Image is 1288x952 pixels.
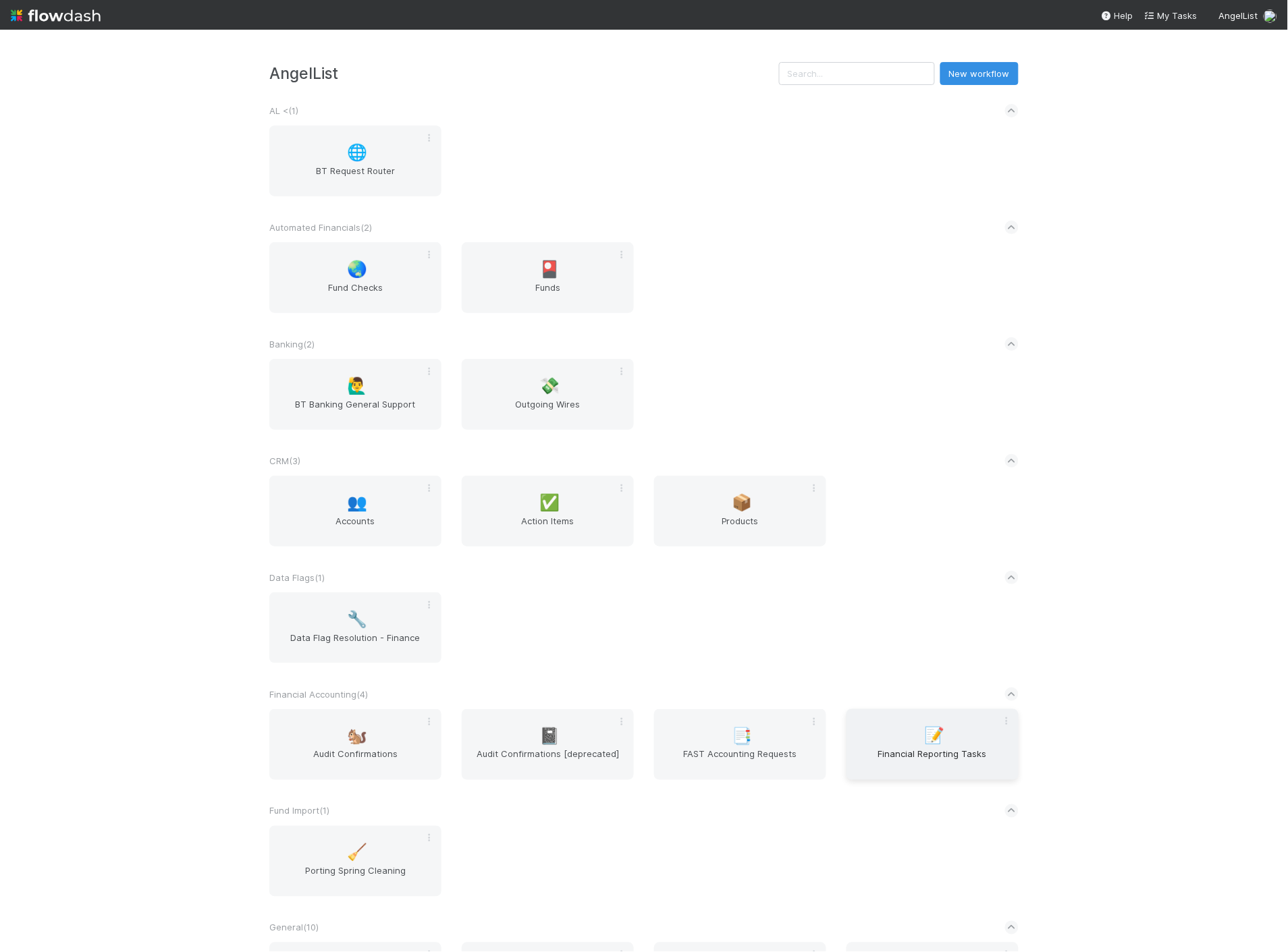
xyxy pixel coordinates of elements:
span: 🙋‍♂️ [348,377,368,395]
span: Porting Spring Cleaning [275,864,436,891]
span: 📦 [732,494,753,511]
span: Accounts [275,514,436,541]
span: Outgoing Wires [467,397,628,424]
span: 💸 [540,377,560,395]
span: CRM ( 3 ) [269,455,300,466]
a: ✅Action Items [462,476,634,547]
span: FAST Accounting Requests [660,748,821,775]
div: Help [1101,9,1133,22]
span: BT Banking General Support [275,397,436,424]
span: Financial Accounting ( 4 ) [269,689,368,700]
img: logo-inverted-e16ddd16eac7371096b0.svg [11,4,101,27]
button: New workflow [940,62,1019,85]
a: 👥Accounts [269,476,441,547]
span: Audit Confirmations [deprecated] [467,748,628,775]
span: 🌐 [348,144,368,161]
span: 🧹 [348,844,368,862]
span: 📝 [925,727,945,745]
span: 📑 [732,727,753,745]
span: BT Request Router [275,164,436,191]
h3: AngelList [269,64,779,82]
a: 💸Outgoing Wires [462,359,634,430]
span: 🌏 [348,260,368,278]
span: 👥 [348,494,368,511]
span: Action Items [467,514,628,541]
span: Fund Import ( 1 ) [269,806,329,816]
span: Financial Reporting Tasks [852,748,1013,775]
img: avatar_c7c7de23-09de-42ad-8e02-7981c37ee075.png [1264,9,1277,23]
a: My Tasks [1144,9,1198,22]
a: 🧹Porting Spring Cleaning [269,826,441,897]
a: 🙋‍♂️BT Banking General Support [269,359,441,430]
a: 📦Products [654,476,826,547]
span: ✅ [540,494,560,511]
span: Products [660,514,821,541]
span: Funds [467,281,628,308]
span: Audit Confirmations [275,748,436,775]
span: 🎴 [540,260,560,278]
span: General ( 10 ) [269,922,319,933]
a: 🌐BT Request Router [269,125,441,196]
span: AL < ( 1 ) [269,105,298,116]
a: 📝Financial Reporting Tasks [847,709,1019,780]
span: Banking ( 2 ) [269,339,315,349]
span: AngelList [1219,10,1258,21]
span: Data Flag Resolution - Finance [275,631,436,658]
a: 📑FAST Accounting Requests [654,709,826,780]
a: 🔧Data Flag Resolution - Finance [269,592,441,663]
a: 🎴Funds [462,242,634,313]
span: Automated Financials ( 2 ) [269,222,372,233]
span: 🐿️ [348,727,368,745]
span: Fund Checks [275,281,436,308]
input: Search... [779,62,935,85]
a: 📓Audit Confirmations [deprecated] [462,709,634,780]
span: 🔧 [348,611,368,628]
span: Data Flags ( 1 ) [269,572,325,583]
span: 📓 [540,727,560,745]
a: 🌏Fund Checks [269,242,441,313]
a: 🐿️Audit Confirmations [269,709,441,780]
span: My Tasks [1144,10,1198,21]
